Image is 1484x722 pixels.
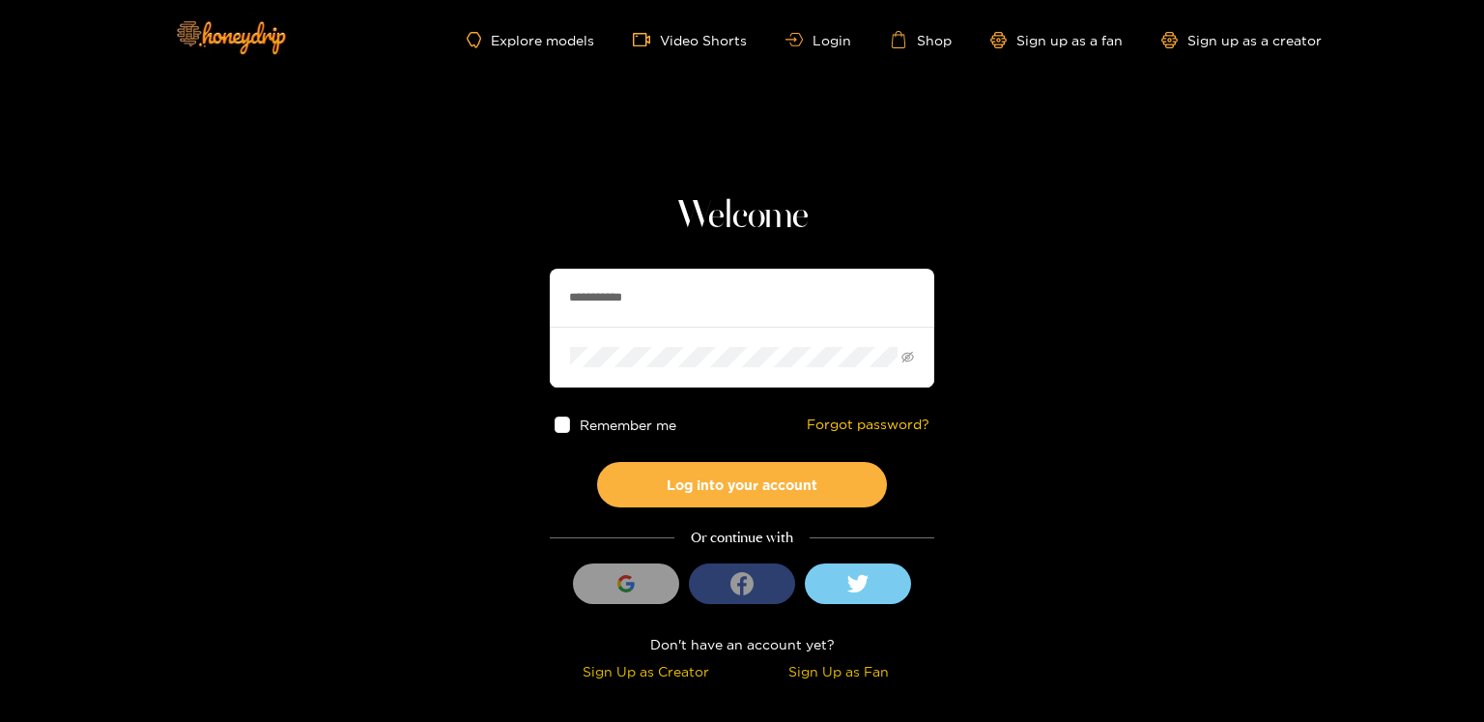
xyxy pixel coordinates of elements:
a: Forgot password? [807,417,929,433]
span: Remember me [581,418,677,432]
div: Sign Up as Fan [747,660,929,682]
a: Sign up as a fan [990,32,1123,48]
button: Log into your account [597,462,887,507]
div: Don't have an account yet? [550,633,934,655]
span: eye-invisible [901,351,914,363]
a: Sign up as a creator [1161,32,1322,48]
div: Sign Up as Creator [555,660,737,682]
div: Or continue with [550,527,934,549]
h1: Welcome [550,193,934,240]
